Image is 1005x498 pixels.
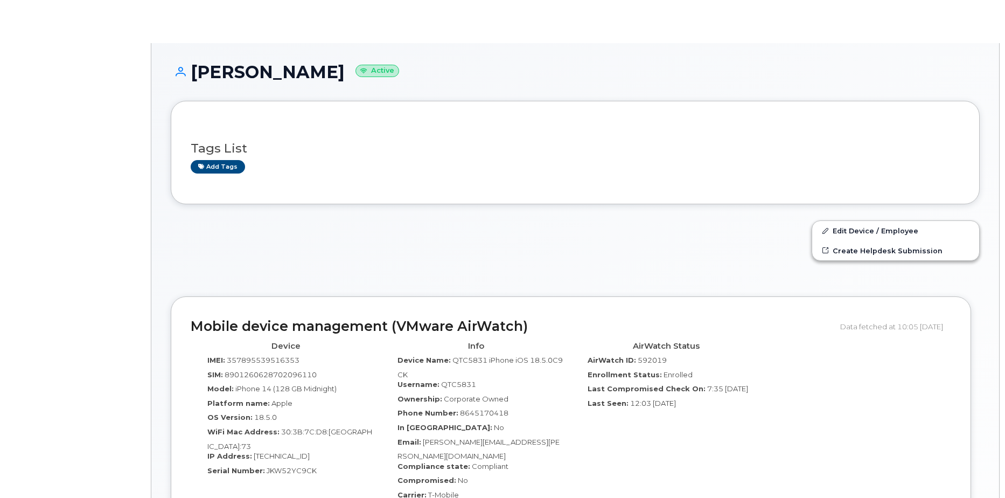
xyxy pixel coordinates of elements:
[191,319,832,334] h2: Mobile device management (VMware AirWatch)
[664,370,693,379] span: Enrolled
[227,356,299,364] span: 357895539516353
[207,427,280,437] label: WiFi Mac Address:
[191,142,960,155] h3: Tags List
[460,409,508,417] span: 8645170418
[441,380,476,389] span: QTC5831
[207,451,252,461] label: IP Address:
[444,395,508,403] span: Corporate Owned
[397,379,439,390] label: Username:
[254,413,277,421] span: 18.5.0
[458,476,468,485] span: No
[355,65,399,77] small: Active
[397,438,560,461] span: [PERSON_NAME][EMAIL_ADDRESS][PERSON_NAME][DOMAIN_NAME]
[494,423,504,432] span: No
[389,342,563,351] h4: Info
[812,221,979,240] a: Edit Device / Employee
[207,412,253,423] label: OS Version:
[707,384,748,393] span: 7:35 [DATE]
[271,399,292,407] span: Apple
[235,384,337,393] span: iPhone 14 (128 GB Midnight)
[588,370,662,380] label: Enrollment Status:
[207,384,234,394] label: Model:
[588,355,636,365] label: AirWatch ID:
[638,356,667,364] span: 592019
[207,370,223,380] label: SIM:
[191,160,245,174] a: Add tags
[397,437,421,447] label: Email:
[225,370,317,379] span: 8901260628702096110
[630,399,676,407] span: 12:03 [DATE]
[207,355,225,365] label: IMEI:
[397,394,442,404] label: Ownership:
[588,398,629,409] label: Last Seen:
[267,466,317,475] span: JKW52YC9CK
[207,466,265,476] label: Serial Number:
[171,63,980,81] h1: [PERSON_NAME]
[472,462,508,471] span: Compliant
[254,452,310,460] span: [TECHNICAL_ID]
[579,342,753,351] h4: AirWatch Status
[588,384,706,394] label: Last Compromised Check On:
[397,408,458,418] label: Phone Number:
[397,475,456,486] label: Compromised:
[199,342,373,351] h4: Device
[397,355,451,365] label: Device Name:
[840,316,951,337] div: Data fetched at 10:05 [DATE]
[207,398,270,409] label: Platform name:
[397,423,492,433] label: In [GEOGRAPHIC_DATA]:
[397,461,470,472] label: Compliance state:
[812,241,979,260] a: Create Helpdesk Submission
[207,427,372,451] span: 30:3B:7C:D8:[GEOGRAPHIC_DATA]:73
[397,356,563,379] span: QTC5831 iPhone iOS 18.5.0C9CK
